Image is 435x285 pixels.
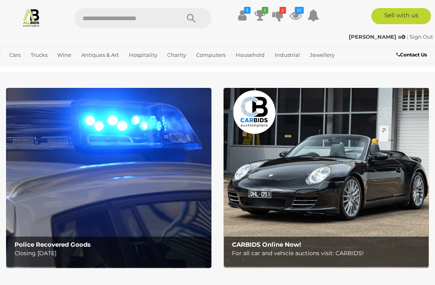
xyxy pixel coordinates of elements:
a: Contact Us [396,50,429,59]
a: Trucks [27,48,51,62]
a: CARBIDS Online Now! CARBIDS Online Now! For all car and vehicle auctions visit: CARBIDS! [224,88,429,268]
i: 55 [295,7,304,14]
a: Jewellery [307,48,338,62]
a: 2 [272,8,284,23]
img: CARBIDS Online Now! [224,88,429,268]
a: Sports [31,62,54,75]
a: Sign Out [410,33,433,40]
button: Search [171,8,211,28]
a: [PERSON_NAME] a [349,33,407,40]
img: Police Recovered Goods [6,88,211,268]
a: Wine [54,48,75,62]
a: Household [232,48,268,62]
a: Sell with us [371,8,431,24]
span: | [407,33,408,40]
a: [GEOGRAPHIC_DATA] [58,62,121,75]
b: CARBIDS Online Now! [232,241,301,248]
p: For all car and vehicle auctions visit: CARBIDS! [232,248,425,258]
i: 5 [262,7,268,14]
b: Contact Us [396,52,427,58]
b: Police Recovered Goods [14,241,91,248]
a: Antiques & Art [78,48,122,62]
a: 55 [290,8,302,23]
a: Hospitality [126,48,161,62]
a: Computers [193,48,229,62]
i: $ [244,7,251,14]
a: Cars [6,48,24,62]
a: 5 [254,8,266,23]
a: Charity [164,48,189,62]
i: 2 [280,7,286,14]
a: Office [6,62,28,75]
strong: [PERSON_NAME] a [349,33,406,40]
a: $ [236,8,249,23]
img: Allbids.com.au [22,8,41,27]
a: Police Recovered Goods Police Recovered Goods Closing [DATE] [6,88,211,268]
a: Industrial [271,48,303,62]
p: Closing [DATE] [14,248,207,258]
